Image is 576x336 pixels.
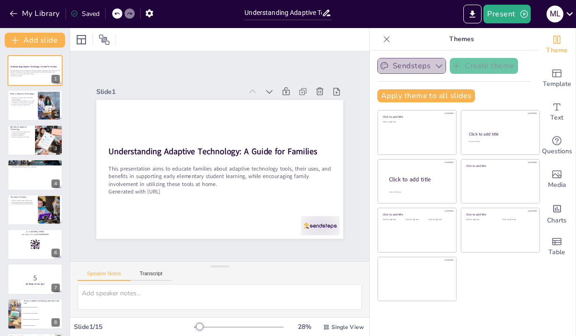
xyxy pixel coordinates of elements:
button: Add slide [5,33,65,48]
span: Media [548,180,566,190]
p: Adaptive technology adapts to user needs. [10,100,35,102]
span: Text [550,113,563,123]
p: Encouragement enhances effectiveness. [10,201,35,203]
div: 8 [7,299,63,329]
p: Go to [10,230,60,233]
span: Table [548,247,565,257]
span: To limit learning opportunities [23,325,62,326]
div: 3 [51,144,60,153]
strong: Get Ready for the Quiz! [26,283,45,286]
div: Click to add text [468,141,531,143]
button: Export to PowerPoint [463,5,482,23]
p: Enhances engagement. [10,135,32,136]
div: Layout [74,32,89,47]
p: This presentation aims to educate families about adaptive technology tools, their uses, and benef... [108,165,331,188]
p: Benefits of Adaptive Technology [10,126,32,131]
div: 6 [51,249,60,257]
div: Click to add title [389,176,449,184]
strong: [DOMAIN_NAME] [31,230,44,233]
p: Interactive apps engage students. [10,164,60,166]
p: Text-to-speech software benefits reading skills. [10,163,60,165]
p: Active participation reinforces learning. [10,203,35,205]
p: 5 [10,273,60,283]
div: Get real-time input from your audience [538,129,576,163]
div: Add ready made slides [538,62,576,95]
div: Click to add text [383,219,404,221]
div: Click to add text [503,219,532,221]
div: 28 % [293,322,316,331]
p: Specialized keyboards assist motor challenges. [10,166,60,168]
span: Position [99,34,110,45]
p: and login with code [10,233,60,236]
p: Examples of Adaptive Learning Tools [10,161,60,164]
div: 7 [7,264,63,294]
div: 7 [51,284,60,292]
div: 3 [7,125,63,156]
strong: Understanding Adaptive Technology: A Guide for Families [108,146,317,157]
span: To create standard learning materials [23,313,62,314]
div: Click to add text [429,219,450,221]
span: To assist individuals with disabilities [23,307,62,307]
p: Personalized learning experiences. [10,131,32,133]
p: What is Adaptive Technology? [10,92,35,95]
div: Add images, graphics, shapes or video [538,163,576,196]
p: Generated with [URL] [108,188,331,195]
p: Supports diverse learning styles. [10,136,32,138]
div: Click to add title [383,213,450,216]
p: Families support adaptive technology. [10,200,35,201]
div: 2 [7,90,63,121]
div: Click to add title [469,131,531,137]
div: Saved [71,9,100,18]
p: This presentation aims to educate families about adaptive technology tools, their uses, and benef... [10,70,60,75]
div: 2 [51,110,60,118]
button: Transcript [130,271,172,281]
div: 1 [7,55,63,86]
input: Insert title [245,6,321,20]
span: Single View [331,323,364,331]
button: Present [483,5,530,23]
div: 8 [51,318,60,327]
span: To promote traditional teaching methods [23,319,62,320]
span: Theme [546,45,568,56]
div: Click to add text [383,121,450,123]
button: Create theme [450,58,518,74]
span: Questions [542,146,572,157]
p: What is adaptive technology primarily used for? [24,300,60,305]
p: Generated with [URL] [10,75,60,77]
div: 5 [51,214,60,222]
button: Apply theme to all slides [377,89,475,102]
button: M L [547,5,563,23]
div: Click to add title [466,164,533,167]
div: Click to add body [389,191,448,193]
div: Slide 1 [96,87,242,96]
div: 4 [51,179,60,188]
div: Click to add title [466,213,533,216]
div: 1 [51,75,60,83]
div: Click to add title [383,115,450,119]
div: Slide 1 / 15 [74,322,194,331]
span: Template [543,79,571,89]
p: Enhances the learning experience. [10,104,35,106]
div: Change the overall theme [538,28,576,62]
div: 4 [7,159,63,190]
button: Speaker Notes [78,271,130,281]
div: 6 [7,229,63,260]
div: Click to add text [406,219,427,221]
div: M L [547,6,563,22]
p: Adaptive technology assists individuals with disabilities. [10,97,35,100]
div: Add charts and graphs [538,196,576,230]
p: Promotes independence. [10,133,32,135]
div: Add text boxes [538,95,576,129]
p: Themes [394,28,529,50]
p: It includes various devices and software. [10,102,35,104]
div: Click to add text [466,219,496,221]
div: Add a table [538,230,576,264]
button: Sendsteps [377,58,446,74]
div: 5 [7,194,63,225]
strong: Understanding Adaptive Technology: A Guide for Families [10,65,57,68]
button: My Library [7,6,64,21]
span: Charts [547,215,567,226]
p: The Role of Families [10,195,35,198]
